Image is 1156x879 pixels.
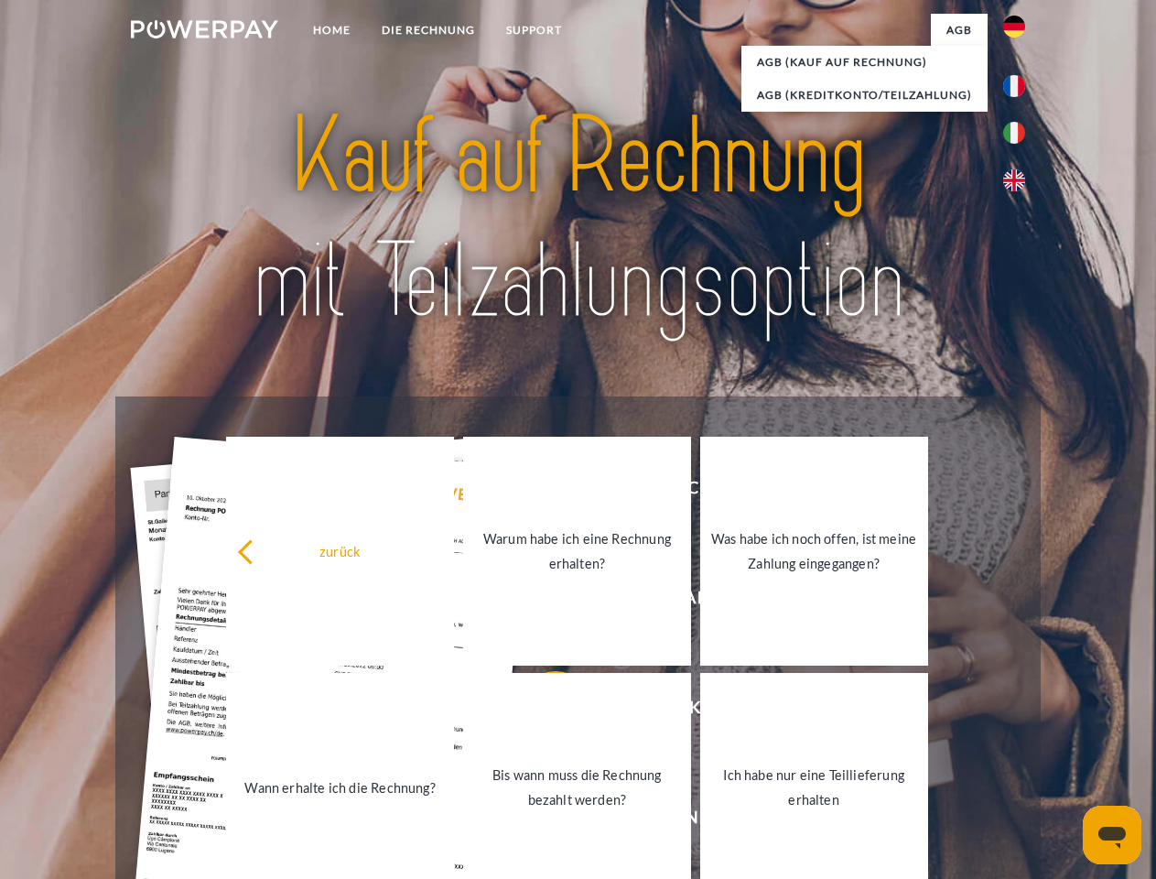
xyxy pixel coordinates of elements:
img: en [1003,169,1025,191]
div: Bis wann muss die Rechnung bezahlt werden? [474,763,680,812]
iframe: Schaltfläche zum Öffnen des Messaging-Fensters [1083,806,1141,864]
a: agb [931,14,988,47]
img: fr [1003,75,1025,97]
div: zurück [237,538,443,563]
div: Ich habe nur eine Teillieferung erhalten [711,763,917,812]
img: it [1003,122,1025,144]
a: AGB (Kauf auf Rechnung) [741,46,988,79]
a: SUPPORT [491,14,578,47]
a: AGB (Kreditkonto/Teilzahlung) [741,79,988,112]
div: Wann erhalte ich die Rechnung? [237,775,443,799]
div: Warum habe ich eine Rechnung erhalten? [474,526,680,576]
a: Home [297,14,366,47]
img: de [1003,16,1025,38]
a: Was habe ich noch offen, ist meine Zahlung eingegangen? [700,437,928,666]
div: Was habe ich noch offen, ist meine Zahlung eingegangen? [711,526,917,576]
a: DIE RECHNUNG [366,14,491,47]
img: logo-powerpay-white.svg [131,20,278,38]
img: title-powerpay_de.svg [175,88,981,351]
